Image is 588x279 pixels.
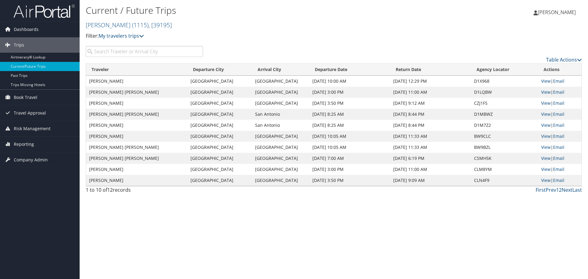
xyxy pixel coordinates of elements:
[538,98,582,109] td: |
[252,120,309,131] td: San Antonio
[553,166,564,172] a: Email
[252,64,309,76] th: Arrival City: activate to sort column ascending
[471,87,538,98] td: D1LQBW
[86,164,187,175] td: [PERSON_NAME]
[252,175,309,186] td: [GEOGRAPHIC_DATA]
[541,166,551,172] a: View
[541,89,551,95] a: View
[536,187,546,193] a: First
[553,177,564,183] a: Email
[471,109,538,120] td: D1MBWZ
[309,76,390,87] td: [DATE] 10:00 AM
[252,164,309,175] td: [GEOGRAPHIC_DATA]
[390,131,471,142] td: [DATE] 11:33 AM
[14,121,51,136] span: Risk Management
[86,64,187,76] th: Traveler: activate to sort column ascending
[541,144,551,150] a: View
[390,76,471,87] td: [DATE] 12:29 PM
[309,120,390,131] td: [DATE] 8:25 AM
[99,32,144,39] a: My travelers trips
[86,131,187,142] td: [PERSON_NAME]
[86,175,187,186] td: [PERSON_NAME]
[556,187,559,193] a: 1
[390,120,471,131] td: [DATE] 8:44 PM
[187,131,252,142] td: [GEOGRAPHIC_DATA]
[86,186,203,197] div: 1 to 10 of records
[187,98,252,109] td: [GEOGRAPHIC_DATA]
[252,109,309,120] td: San Antonio
[541,155,551,161] a: View
[471,153,538,164] td: CSMH5K
[14,152,48,168] span: Company Admin
[541,177,551,183] a: View
[309,98,390,109] td: [DATE] 3:50 PM
[252,98,309,109] td: [GEOGRAPHIC_DATA]
[390,153,471,164] td: [DATE] 6:19 PM
[252,153,309,164] td: [GEOGRAPHIC_DATA]
[86,21,172,29] a: [PERSON_NAME]
[390,64,471,76] th: Return Date: activate to sort column ascending
[471,142,538,153] td: BW9BZL
[553,133,564,139] a: Email
[538,64,582,76] th: Actions
[86,142,187,153] td: [PERSON_NAME] [PERSON_NAME]
[538,153,582,164] td: |
[309,175,390,186] td: [DATE] 3:50 PM
[187,142,252,153] td: [GEOGRAPHIC_DATA]
[541,111,551,117] a: View
[538,109,582,120] td: |
[13,4,75,18] img: airportal-logo.png
[187,120,252,131] td: [GEOGRAPHIC_DATA]
[14,90,37,105] span: Book Travel
[309,109,390,120] td: [DATE] 8:25 AM
[187,109,252,120] td: [GEOGRAPHIC_DATA]
[86,46,203,57] input: Search Traveler or Arrival City
[553,78,564,84] a: Email
[538,131,582,142] td: |
[86,76,187,87] td: [PERSON_NAME]
[538,87,582,98] td: |
[541,100,551,106] a: View
[252,76,309,87] td: [GEOGRAPHIC_DATA]
[390,109,471,120] td: [DATE] 8:44 PM
[132,21,149,29] span: ( 1115 )
[553,89,564,95] a: Email
[187,164,252,175] td: [GEOGRAPHIC_DATA]
[538,175,582,186] td: |
[541,122,551,128] a: View
[390,98,471,109] td: [DATE] 9:12 AM
[86,120,187,131] td: [PERSON_NAME]
[471,131,538,142] td: BW9CLC
[471,76,538,87] td: D1X968
[309,64,390,76] th: Departure Date: activate to sort column descending
[533,3,582,21] a: [PERSON_NAME]
[14,22,39,37] span: Dashboards
[86,153,187,164] td: [PERSON_NAME] [PERSON_NAME]
[471,120,538,131] td: D1M7Z2
[107,187,113,193] span: 12
[553,155,564,161] a: Email
[149,21,172,29] span: , [ 39195 ]
[538,76,582,87] td: |
[538,142,582,153] td: |
[390,87,471,98] td: [DATE] 11:00 AM
[390,175,471,186] td: [DATE] 9:09 AM
[390,164,471,175] td: [DATE] 11:00 AM
[252,87,309,98] td: [GEOGRAPHIC_DATA]
[309,164,390,175] td: [DATE] 3:00 PM
[187,153,252,164] td: [GEOGRAPHIC_DATA]
[309,153,390,164] td: [DATE] 7:00 AM
[252,142,309,153] td: [GEOGRAPHIC_DATA]
[559,187,562,193] a: 2
[471,164,538,175] td: CLM8YM
[187,76,252,87] td: [GEOGRAPHIC_DATA]
[309,87,390,98] td: [DATE] 3:00 PM
[538,9,576,16] span: [PERSON_NAME]
[538,120,582,131] td: |
[471,98,538,109] td: CZJ1FS
[390,142,471,153] td: [DATE] 11:33 AM
[86,87,187,98] td: [PERSON_NAME] [PERSON_NAME]
[471,64,538,76] th: Agency Locator: activate to sort column ascending
[553,144,564,150] a: Email
[546,56,582,63] a: Table Actions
